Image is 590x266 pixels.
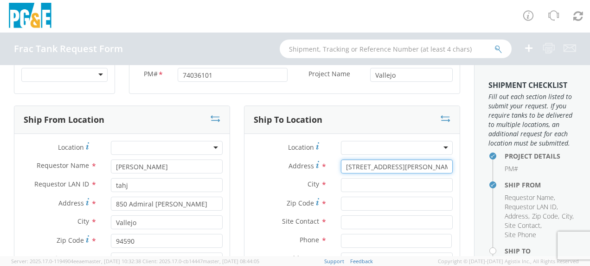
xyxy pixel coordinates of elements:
span: Project Name [308,69,350,80]
h3: Ship To Location [254,115,322,125]
span: Address [505,212,528,220]
span: Client: 2025.17.0-cb14447 [142,258,259,265]
span: Zip Code [57,236,84,245]
input: Shipment, Tracking or Reference Number (at least 4 chars) [280,40,512,58]
span: Zip Code [532,212,558,220]
li: , [505,221,542,230]
span: Site Phone [505,230,536,239]
span: City [308,180,319,188]
span: City [562,212,572,220]
span: Fill out each section listed to submit your request. If you require tanks to be delivered to mult... [488,92,576,148]
li: , [505,202,558,212]
span: Site Contact [282,217,319,226]
span: Address [289,161,314,170]
span: Site Contact [52,254,89,263]
span: master, [DATE] 10:32:38 [84,258,141,265]
li: , [505,212,530,221]
a: Support [324,258,344,265]
span: Address [58,199,84,207]
span: Location [288,143,314,152]
li: , [505,193,555,202]
h4: Ship To [505,247,576,254]
span: Copyright © [DATE]-[DATE] Agistix Inc., All Rights Reserved [438,258,579,265]
h4: Project Details [505,153,576,160]
span: Requestor LAN ID [34,180,89,188]
li: , [562,212,574,221]
span: Site Contact [505,221,540,230]
h4: Ship From [505,181,576,188]
a: Feedback [350,258,373,265]
span: City [77,217,89,226]
span: Phone [300,235,319,244]
span: Requestor LAN ID [505,202,557,211]
h3: Shipment Checklist [488,81,576,90]
h4: Frac Tank Request Form [14,44,123,54]
span: Location [58,143,84,152]
span: Requestor Name [505,193,554,202]
h3: Ship From Location [24,115,104,125]
span: Zip Code [287,199,314,207]
span: Requestor Name [37,161,89,170]
span: PM# [505,164,518,173]
span: master, [DATE] 08:44:05 [203,258,259,265]
span: PM# [144,69,158,80]
li: , [532,212,559,221]
img: pge-logo-06675f144f4cfa6a6814.png [7,3,53,30]
span: Add Notes [287,254,319,263]
span: Server: 2025.17.0-1194904eeae [11,258,141,265]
